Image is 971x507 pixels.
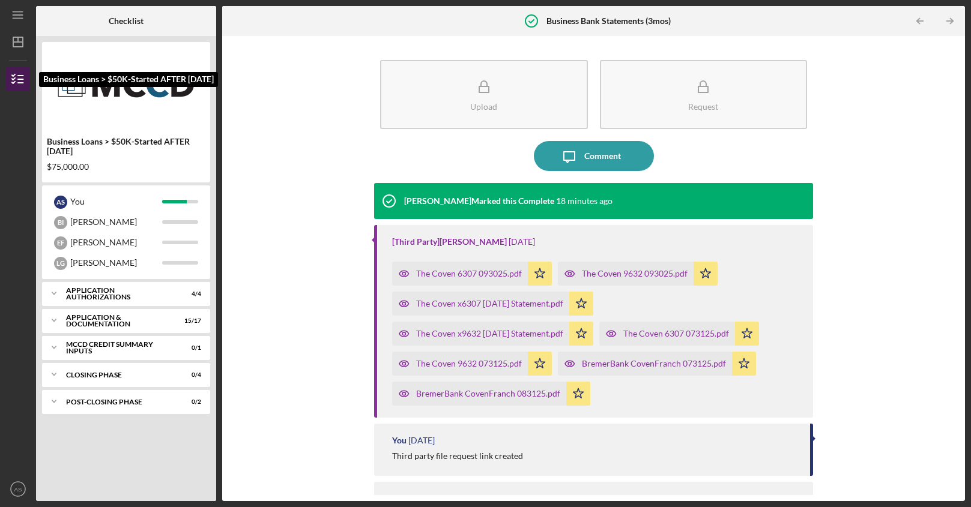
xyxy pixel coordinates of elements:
div: [Third Party] [392,237,507,247]
div: The Coven 9632 093025.pdf [582,269,688,278]
div: Application Authorizations [66,287,171,301]
button: The Coven 6307 073125.pdf [599,322,759,346]
div: The Coven x9632 [DATE] Statement.pdf [416,329,563,338]
text: AS [14,486,22,493]
div: 0 / 4 [180,371,201,379]
button: The Coven 6307 093025.pdf [392,262,552,286]
div: MCCD Credit Summary Inputs [66,341,171,355]
b: Checklist [109,16,144,26]
div: The Coven 9632 073125.pdf [416,359,522,368]
div: E F [54,236,67,250]
button: The Coven x6307 [DATE] Statement.pdf [392,292,593,316]
div: $75,000.00 [47,162,205,172]
div: Post-Closing Phase [66,398,171,406]
div: [PERSON_NAME] Marked this Complete [404,196,554,206]
div: Third party file request link created [392,451,523,461]
div: The Coven x6307 [DATE] Statement.pdf [416,299,563,308]
div: Closing Phase [66,371,171,379]
div: Request [688,102,718,111]
time: 2025-10-01 13:57 [408,436,435,445]
time: 2025-10-10 13:29 [509,237,535,247]
b: Business Bank Statements (3mos) [546,16,671,26]
button: The Coven 9632 073125.pdf [392,352,552,376]
button: Request [600,60,807,129]
div: Application & Documentation [66,314,171,328]
div: Business Loans > $50K-Started AFTER [DATE] [47,137,205,156]
div: The Coven 6307 093025.pdf [416,269,522,278]
div: 0 / 1 [180,344,201,352]
div: Upload [470,102,497,111]
img: Product logo [42,48,210,120]
button: AS [6,477,30,501]
a: [PERSON_NAME] [440,236,507,247]
div: [PERSON_NAME] [70,253,162,273]
div: The Coven 6307 073125.pdf [623,329,729,338]
div: 4 / 4 [180,290,201,298]
div: You [392,436,407,445]
button: The Coven x9632 [DATE] Statement.pdf [392,322,593,346]
div: 15 / 17 [180,317,201,325]
div: Comment [584,141,621,171]
button: BremerBank CovenFranch 073125.pdf [558,352,756,376]
time: 2025-10-15 14:47 [556,196,613,206]
div: [PERSON_NAME] [389,494,456,503]
div: L G [54,257,67,270]
div: BremerBank CovenFranch 073125.pdf [582,359,726,368]
button: BremerBank CovenFranch 083125.pdf [392,382,590,406]
div: [PERSON_NAME] [70,232,162,253]
div: B I [54,216,67,229]
button: The Coven 9632 093025.pdf [558,262,718,286]
div: [PERSON_NAME] [70,212,162,232]
div: 0 / 2 [180,398,201,406]
button: Comment [534,141,654,171]
div: BremerBank CovenFranch 083125.pdf [416,389,560,398]
button: Upload [380,60,587,129]
div: You [70,191,162,212]
div: A S [54,196,67,209]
